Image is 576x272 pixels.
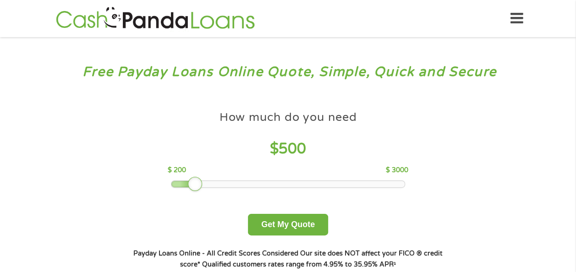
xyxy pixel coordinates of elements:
p: $ 200 [168,165,186,175]
h3: Free Payday Loans Online Quote, Simple, Quick and Secure [27,64,550,81]
strong: Our site does NOT affect your FICO ® credit score* [180,250,443,268]
p: $ 3000 [386,165,408,175]
button: Get My Quote [248,214,328,235]
span: 500 [279,140,306,158]
img: GetLoanNow Logo [53,5,258,32]
h4: How much do you need [219,110,357,125]
h4: $ [168,140,408,158]
strong: Qualified customers rates range from 4.95% to 35.95% APR¹ [202,261,396,268]
strong: Payday Loans Online - All Credit Scores Considered [133,250,298,257]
